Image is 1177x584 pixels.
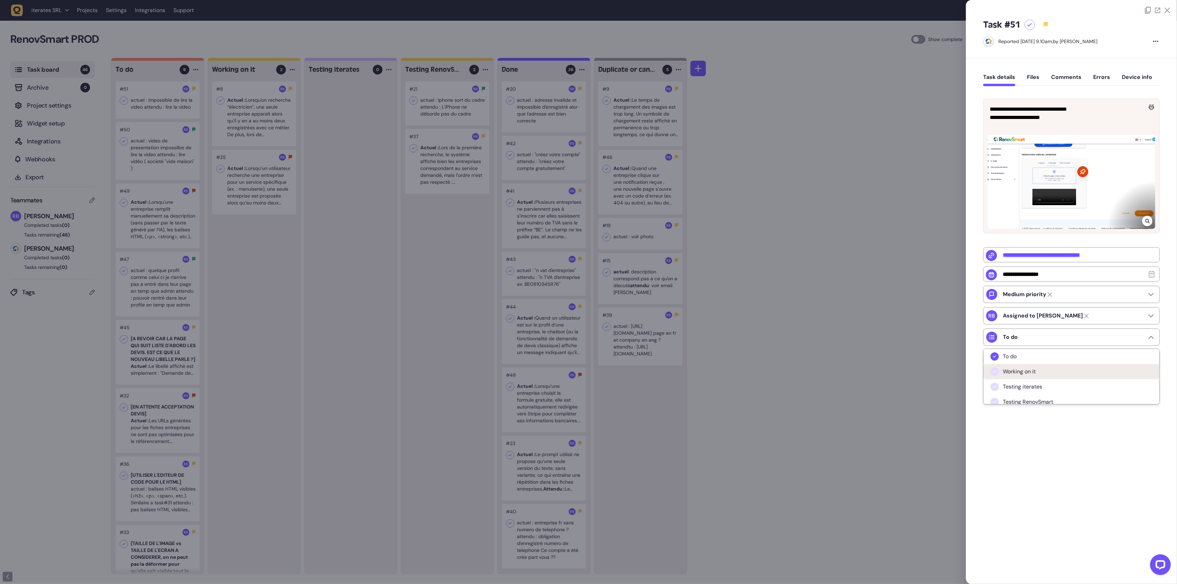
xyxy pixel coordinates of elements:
[1003,334,1018,341] p: To do
[983,19,1020,30] h5: Task #51
[1145,552,1174,581] iframe: LiveChat chat widget
[1003,353,1017,360] span: To do
[1027,74,1039,86] button: Files
[998,38,1053,44] div: Reported [DATE] 9.10am,
[1122,74,1152,86] button: Device info
[1003,368,1036,375] span: Working on it
[1051,74,1081,86] button: Comments
[1003,399,1053,405] span: Testing RenovSmart
[1043,22,1049,28] svg: Medium priority
[998,38,1097,45] div: by [PERSON_NAME]
[1003,312,1083,319] strong: Rodolphe Balay
[983,74,1015,86] button: Task details
[984,36,994,47] img: John Salvatori
[1003,383,1042,390] span: Testing iterates
[1003,291,1046,298] p: Medium priority
[1093,74,1110,86] button: Errors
